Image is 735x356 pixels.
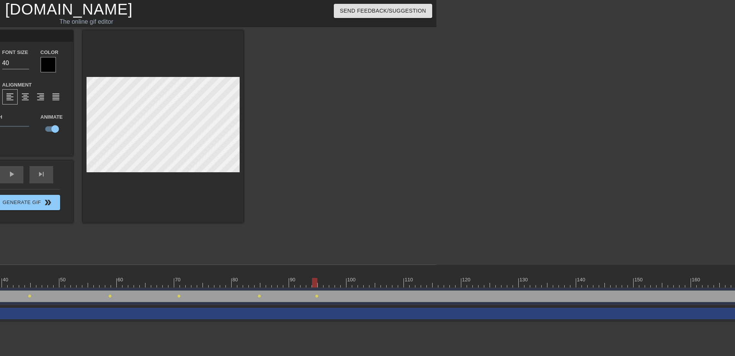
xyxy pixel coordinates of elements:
[41,113,63,121] label: Animate
[519,276,529,284] div: 130
[692,276,701,284] div: 160
[41,49,59,56] label: Color
[28,294,31,298] span: lens
[60,276,67,284] div: 50
[118,276,124,284] div: 60
[175,276,182,284] div: 70
[334,4,432,18] button: Send Feedback/Suggestion
[347,276,357,284] div: 100
[51,92,60,101] span: format_align_justify
[232,276,239,284] div: 80
[177,294,181,298] span: lens
[36,92,45,101] span: format_align_right
[2,81,32,89] label: Alignment
[5,1,132,18] a: [DOMAIN_NAME]
[7,170,16,179] span: play_arrow
[315,294,318,298] span: lens
[340,6,426,16] span: Send Feedback/Suggestion
[634,276,644,284] div: 150
[290,276,297,284] div: 90
[462,276,472,284] div: 120
[405,276,414,284] div: 110
[37,170,46,179] span: skip_next
[43,198,52,207] span: double_arrow
[3,276,10,284] div: 40
[258,294,261,298] span: lens
[21,92,30,101] span: format_align_center
[577,276,586,284] div: 140
[108,294,112,298] span: lens
[5,92,15,101] span: format_align_left
[2,49,28,56] label: Font Size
